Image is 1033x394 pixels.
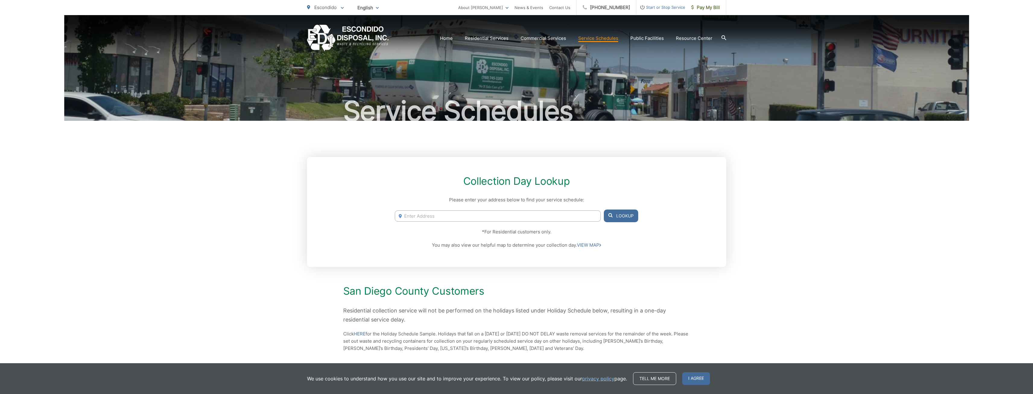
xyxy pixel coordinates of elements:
[395,242,638,249] p: You may also view our helpful map to determine your collection day.
[395,175,638,187] h2: Collection Day Lookup
[343,285,690,297] h2: San Diego County Customers
[577,242,601,249] a: VIEW MAP
[307,375,627,382] p: We use cookies to understand how you use our site and to improve your experience. To view our pol...
[515,4,543,11] a: News & Events
[682,372,710,385] span: I agree
[633,372,676,385] a: Tell me more
[354,330,366,338] a: HERE
[395,228,638,235] p: *For Residential customers only.
[314,5,337,10] span: Escondido
[691,4,720,11] span: Pay My Bill
[521,35,566,42] a: Commercial Services
[395,196,638,203] p: Please enter your address below to find your service schedule:
[582,375,614,382] a: privacy policy
[307,25,389,52] a: EDCD logo. Return to the homepage.
[549,4,570,11] a: Contact Us
[465,35,509,42] a: Residential Services
[676,35,712,42] a: Resource Center
[578,35,618,42] a: Service Schedules
[440,35,453,42] a: Home
[307,96,726,126] h1: Service Schedules
[343,330,690,352] p: Click for the Holiday Schedule Sample. Holidays that fall on a [DATE] or [DATE] DO NOT DELAY wast...
[343,306,690,324] p: Residential collection service will not be performed on the holidays listed under Holiday Schedul...
[395,210,600,222] input: Enter Address
[604,210,638,222] button: Lookup
[353,2,383,13] span: English
[630,35,664,42] a: Public Facilities
[458,4,509,11] a: About [PERSON_NAME]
